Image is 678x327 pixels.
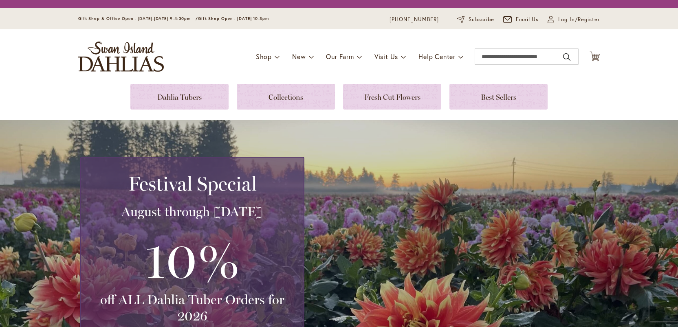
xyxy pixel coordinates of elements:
[563,50,570,64] button: Search
[418,52,456,61] span: Help Center
[91,204,294,220] h3: August through [DATE]
[91,228,294,292] h3: 10%
[503,15,539,24] a: Email Us
[326,52,354,61] span: Our Farm
[558,15,600,24] span: Log In/Register
[78,16,198,21] span: Gift Shop & Office Open - [DATE]-[DATE] 9-4:30pm /
[91,172,294,195] h2: Festival Special
[256,52,272,61] span: Shop
[469,15,494,24] span: Subscribe
[516,15,539,24] span: Email Us
[390,15,439,24] a: [PHONE_NUMBER]
[457,15,494,24] a: Subscribe
[548,15,600,24] a: Log In/Register
[198,16,269,21] span: Gift Shop Open - [DATE] 10-3pm
[91,292,294,324] h3: off ALL Dahlia Tuber Orders for 2026
[292,52,306,61] span: New
[374,52,398,61] span: Visit Us
[78,42,164,72] a: store logo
